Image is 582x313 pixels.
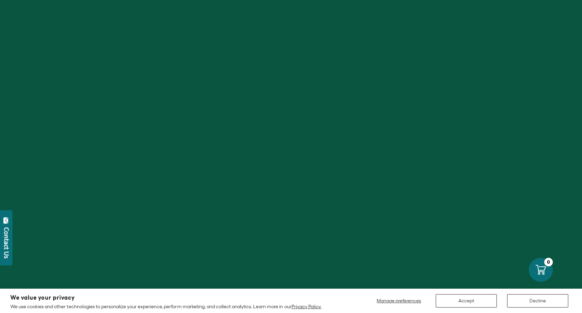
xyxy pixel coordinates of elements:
[507,294,568,308] button: Decline
[377,298,421,303] span: Manage preferences
[373,294,425,308] button: Manage preferences
[10,303,321,310] p: We use cookies and other technologies to personalize your experience, perform marketing, and coll...
[292,304,321,309] a: Privacy Policy.
[3,227,10,258] div: Contact Us
[544,258,553,266] div: 0
[10,295,321,301] h2: We value your privacy
[436,294,497,308] button: Accept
